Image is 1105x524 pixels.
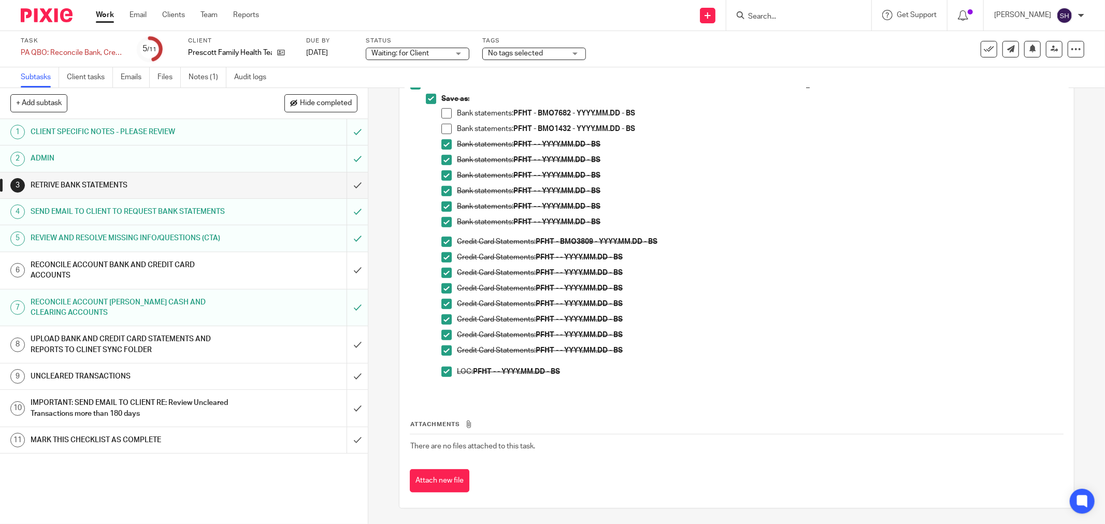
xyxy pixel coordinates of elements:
h1: SEND EMAIL TO CLIENT TO REQUEST BANK STATEMENTS [31,204,235,220]
button: Hide completed [284,94,357,112]
div: 6 [10,263,25,278]
div: 11 [10,433,25,447]
p: Bank statements: [457,139,1063,150]
strong: Save as: [441,95,469,103]
h1: UPLOAD BANK AND CREDIT CARD STATEMENTS AND REPORTS TO CLINET SYNC FOLDER [31,331,235,358]
button: Attach new file [410,469,469,492]
span: Attachments [410,421,460,427]
p: Credit Card Statements: [457,314,1063,325]
strong: PFHT - BMO1432 - YYYY.MM.DD - BS [513,125,635,133]
h1: RETRIVE BANK STATEMENTS [31,178,235,193]
strong: PFHT - - YYYY.MM.DD - BS [536,254,623,261]
h1: RECONCILE ACCOUNT BANK AND CREDIT CARD ACCOUNTS [31,257,235,284]
a: Reports [233,10,259,20]
span: Hide completed [300,99,352,108]
h1: CLIENT SPECIFIC NOTES - PLEASE REVIEW [31,124,235,140]
p: [PERSON_NAME] [994,10,1051,20]
a: Work [96,10,114,20]
p: Bank statements: [457,155,1063,165]
strong: PFHT - - YYYY.MM.DD - BS [513,219,600,226]
div: PA QBO: Reconcile Bank, Credit Card and Clearing [21,48,124,58]
strong: PFHT - - YYYY.MM.DD - BS [513,187,600,195]
h1: MARK THIS CHECKLIST AS COMPLETE [31,432,235,448]
p: Credit Card Statements: [457,299,1063,309]
span: [DATE] [306,49,328,56]
p: Prescott Family Health Team [188,48,272,58]
strong: PFHT - BMO3809 - YYYY.MM.DD - BS [536,238,657,245]
a: Subtasks [21,67,59,88]
strong: PFHT - - YYYY.MM.DD - BS [473,368,560,375]
strong: PFHT - - YYYY.MM.DD - BS [513,203,600,210]
p: Credit Card Statements: [457,283,1063,294]
div: 3 [10,178,25,193]
div: 7 [10,300,25,315]
div: 4 [10,205,25,219]
p: Bank statements: [457,186,1063,196]
a: Clients [162,10,185,20]
a: Notes (1) [189,67,226,88]
p: Credit Card Statements: [457,345,1063,356]
p: Credit Card Statements: [457,252,1063,263]
h1: IMPORTANT: SEND EMAIL TO CLIENT RE: Review Uncleared Transactions more than 180 days [31,395,235,421]
strong: PFHT - BMO7682 - YYYY.MM.DD - BS [513,110,635,117]
strong: PFHT - - YYYY.MM.DD - BS [536,285,623,292]
h1: RECONCILE ACCOUNT [PERSON_NAME] CASH AND CLEARING ACCOUNTS [31,295,235,321]
label: Due by [306,37,353,45]
div: 5 [10,231,25,246]
div: 8 [10,338,25,352]
a: Files [157,67,181,88]
strong: PFHT - - YYYY.MM.DD - BS [513,172,600,179]
a: Emails [121,67,150,88]
h1: UNCLEARED TRANSACTIONS [31,369,235,384]
p: Bank statements: [457,201,1063,212]
a: Team [200,10,218,20]
p: LOC: [457,367,1063,377]
p: Credit Card Statements: [457,237,1063,247]
div: 10 [10,401,25,416]
span: Waiting: for Client [371,50,429,57]
label: Status [366,37,469,45]
div: 5 [143,43,157,55]
img: Pixie [21,8,73,22]
strong: PFHT - - YYYY.MM.DD - BS [513,156,600,164]
div: 2 [10,152,25,166]
h1: ADMIN [31,151,235,166]
strong: PFHT - - YYYY.MM.DD - BS [536,300,623,308]
a: Client tasks [67,67,113,88]
p: Bank statements: [457,124,1063,134]
p: Bank statements: [457,170,1063,181]
button: + Add subtask [10,94,67,112]
strong: PFHT - - YYYY.MM.DD - BS [536,331,623,339]
a: Email [130,10,147,20]
img: svg%3E [1056,7,1073,24]
strong: PFHT - - YYYY.MM.DD - BS [536,269,623,276]
p: Bank statements: [457,217,1063,227]
strong: PFHT - - YYYY.MM.DD - BS [536,316,623,323]
div: 9 [10,369,25,384]
span: No tags selected [488,50,543,57]
strong: PFHT - - YYYY.MM.DD - BS [536,347,623,354]
small: /11 [148,47,157,52]
label: Client [188,37,293,45]
p: Credit Card Statements: [457,330,1063,340]
p: Bank statements: [457,108,1063,119]
span: There are no files attached to this task. [410,443,535,450]
h1: REVIEW AND RESOLVE MISSING INFO/QUESTIONS (CTA) [31,230,235,246]
span: Get Support [897,11,937,19]
label: Task [21,37,124,45]
p: Credit Card Statements: [457,268,1063,278]
strong: PFHT - - YYYY.MM.DD - BS [513,141,600,148]
div: 1 [10,125,25,139]
label: Tags [482,37,586,45]
a: Audit logs [234,67,274,88]
input: Search [747,12,840,22]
